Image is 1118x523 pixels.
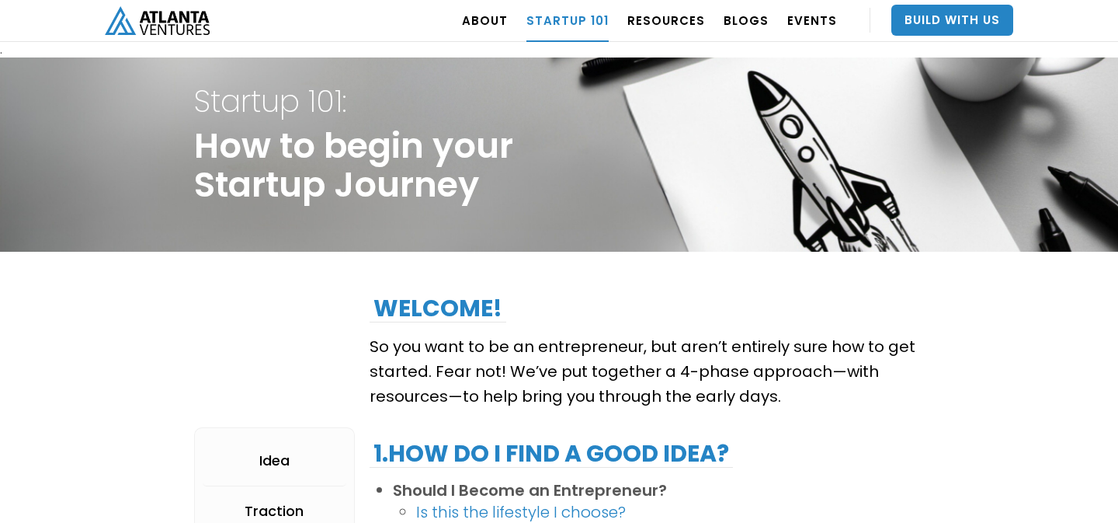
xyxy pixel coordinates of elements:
a: Idea [203,436,346,486]
strong: Should I Become an Entrepreneur? [393,479,667,501]
a: Build With Us [891,5,1013,36]
h1: How to begin your Startup Journey [194,76,513,232]
p: So you want to be an entrepreneur, but aren’t entirely sure how to get started. Fear not! We’ve p... [370,334,924,409]
div: Idea [259,453,290,469]
a: Is this the lifestyle I choose? [416,501,626,523]
strong: Startup 101: [194,80,346,123]
strong: How do I find a good idea? [388,437,729,470]
div: Traction [245,504,304,519]
h2: Welcome! [370,295,506,323]
h2: 1. [370,440,733,468]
